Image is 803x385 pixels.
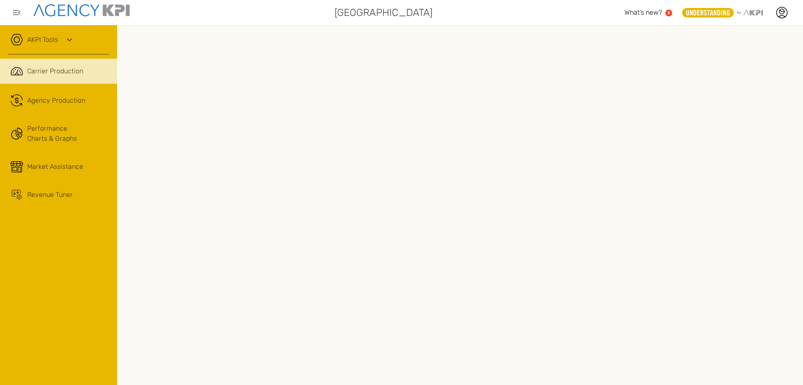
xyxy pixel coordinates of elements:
span: Revenue Tuner [27,190,73,200]
span: Carrier Production [27,66,83,76]
span: [GEOGRAPHIC_DATA] [335,5,432,20]
text: 5 [667,10,670,15]
span: Market Assistance [27,162,83,172]
a: 5 [665,10,672,16]
span: Agency Production [27,96,85,106]
img: agencykpi-logo-550x69-2d9e3fa8.png [33,4,130,16]
a: AKPI Tools [27,35,58,45]
span: What’s new? [624,8,662,16]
